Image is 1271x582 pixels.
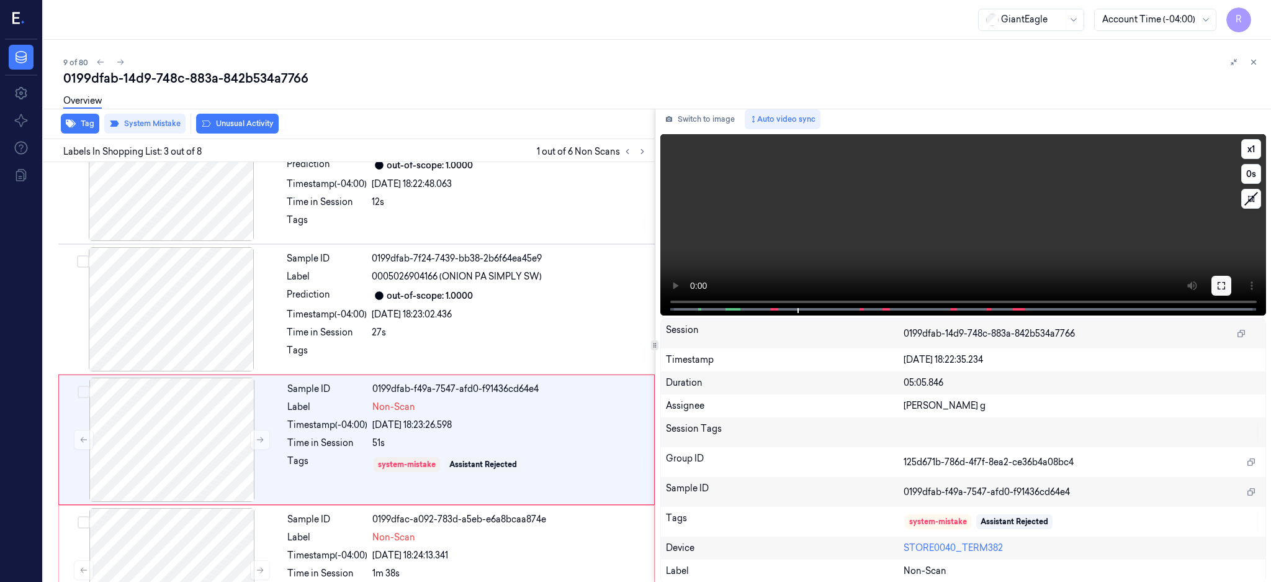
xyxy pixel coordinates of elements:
[287,196,367,209] div: Time in Session
[904,486,1070,499] span: 0199dfab-f49a-7547-afd0-f91436cd64e4
[449,459,517,470] div: Assistant Rejected
[1226,7,1251,32] button: R
[372,567,647,580] div: 1m 38s
[63,94,102,109] a: Overview
[287,158,367,173] div: Prediction
[287,252,367,265] div: Sample ID
[666,542,904,555] div: Device
[287,214,367,234] div: Tags
[387,159,473,172] div: out-of-scope: 1.0000
[78,516,90,529] button: Select row
[666,422,904,442] div: Session Tags
[666,565,904,578] div: Label
[287,401,367,414] div: Label
[372,326,647,339] div: 27s
[1241,139,1261,159] button: x1
[61,114,99,134] button: Tag
[287,513,367,526] div: Sample ID
[287,308,367,321] div: Timestamp (-04:00)
[372,419,647,432] div: [DATE] 18:23:26.598
[904,376,1260,389] div: 05:05.846
[904,353,1260,366] div: [DATE] 18:22:35.234
[372,531,415,544] span: Non-Scan
[372,196,647,209] div: 12s
[78,386,90,398] button: Select row
[372,270,542,283] span: 0005026904166 (ONION PA SIMPLY SW)
[287,455,367,475] div: Tags
[372,383,647,396] div: 0199dfab-f49a-7547-afd0-f91436cd64e4
[287,549,367,562] div: Timestamp (-04:00)
[537,144,650,159] span: 1 out of 6 Non Scans
[372,401,415,414] span: Non-Scan
[372,513,647,526] div: 0199dfac-a092-783d-a5eb-e6a8bcaa874e
[666,482,904,502] div: Sample ID
[287,178,367,191] div: Timestamp (-04:00)
[378,459,436,470] div: system-mistake
[904,327,1075,340] span: 0199dfab-14d9-748c-883a-842b534a7766
[387,289,473,302] div: out-of-scope: 1.0000
[372,252,647,265] div: 0199dfab-7f24-7439-bb38-2b6f64ea45e9
[104,114,186,134] button: System Mistake
[77,255,89,268] button: Select row
[666,512,904,532] div: Tags
[63,145,202,158] span: Labels In Shopping List: 3 out of 8
[372,437,647,450] div: 51s
[745,109,820,129] button: Auto video sync
[63,70,1261,87] div: 0199dfab-14d9-748c-883a-842b534a7766
[666,452,904,472] div: Group ID
[372,549,647,562] div: [DATE] 18:24:13.341
[287,531,367,544] div: Label
[287,567,367,580] div: Time in Session
[63,57,88,68] span: 9 of 80
[196,114,279,134] button: Unusual Activity
[287,270,367,283] div: Label
[666,399,904,412] div: Assignee
[287,344,367,364] div: Tags
[909,516,967,527] div: system-mistake
[287,288,367,303] div: Prediction
[904,542,1260,555] div: STORE0040_TERM382
[660,109,740,129] button: Switch to image
[981,516,1048,527] div: Assistant Rejected
[287,419,367,432] div: Timestamp (-04:00)
[904,565,946,578] span: Non-Scan
[904,456,1074,469] span: 125d671b-786d-4f7f-8ea2-ce36b4a08bc4
[372,178,647,191] div: [DATE] 18:22:48.063
[904,399,1260,412] div: [PERSON_NAME] g
[1241,164,1261,184] button: 0s
[666,376,904,389] div: Duration
[666,324,904,343] div: Session
[287,437,367,450] div: Time in Session
[666,353,904,366] div: Timestamp
[372,308,647,321] div: [DATE] 18:23:02.436
[287,326,367,339] div: Time in Session
[287,383,367,396] div: Sample ID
